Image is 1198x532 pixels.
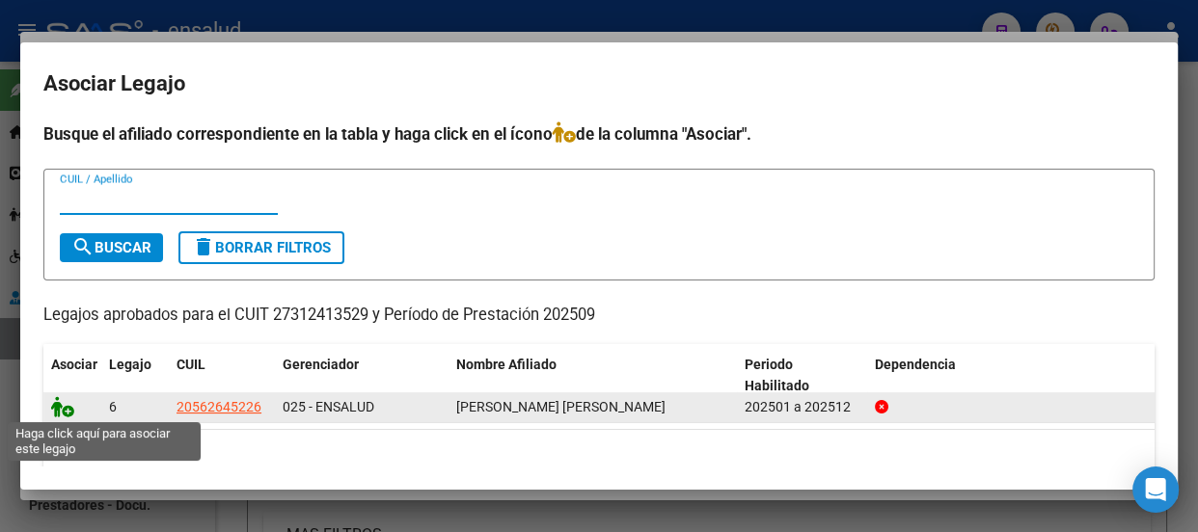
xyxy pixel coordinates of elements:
h4: Busque el afiliado correspondiente en la tabla y haga click en el ícono de la columna "Asociar". [43,121,1155,146]
span: Buscar [71,239,151,256]
span: Gerenciador [283,357,359,372]
span: Nombre Afiliado [456,357,557,372]
span: 20562645226 [177,399,261,414]
span: Dependencia [875,357,956,372]
div: 202501 a 202512 [745,396,859,418]
span: 025 - ENSALUD [283,399,374,414]
div: Open Intercom Messenger [1132,466,1179,513]
button: Buscar [60,233,163,262]
datatable-header-cell: Gerenciador [275,344,449,408]
button: Borrar Filtros [178,231,344,264]
mat-icon: search [71,235,95,258]
span: Asociar [51,357,97,372]
span: Periodo Habilitado [745,357,809,394]
div: 1 registros [43,430,1155,478]
datatable-header-cell: Nombre Afiliado [449,344,737,408]
datatable-header-cell: Periodo Habilitado [737,344,867,408]
h2: Asociar Legajo [43,66,1155,102]
span: Borrar Filtros [192,239,331,256]
mat-icon: delete [192,235,215,258]
span: MEDRANO AIRAM SERGIO NEHUEN [456,399,666,414]
span: 6 [109,399,117,414]
datatable-header-cell: CUIL [169,344,275,408]
span: Legajo [109,357,151,372]
p: Legajos aprobados para el CUIT 27312413529 y Período de Prestación 202509 [43,304,1155,328]
datatable-header-cell: Asociar [43,344,101,408]
datatable-header-cell: Dependencia [867,344,1156,408]
datatable-header-cell: Legajo [101,344,169,408]
span: CUIL [177,357,205,372]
